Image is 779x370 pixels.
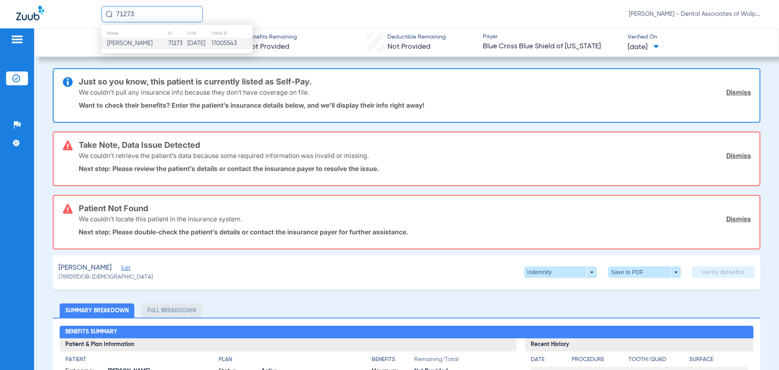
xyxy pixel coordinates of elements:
p: Next step: Please review the patient’s details or contact the insurance payer to resolve the issue. [79,164,751,173]
span: Deductible Remaining [387,33,446,41]
h4: Tooth/Quad [628,355,686,364]
app-breakdown-title: Benefits [372,355,414,367]
img: info-icon [63,77,73,87]
h3: Patient Not Found [79,204,751,212]
span: [DATE] [628,42,659,52]
span: Remaining/Total [414,355,510,367]
h2: Benefits Summary [60,326,753,339]
h4: Plan [219,355,357,364]
span: Edit [121,265,129,273]
h3: Recent History [525,338,753,351]
h3: Patient & Plan Information [60,338,516,351]
input: Search for patients [101,6,203,22]
li: Summary Breakdown [60,303,134,318]
span: Payer [483,32,621,41]
img: Search Icon [105,11,113,18]
iframe: Chat Widget [738,331,779,370]
app-breakdown-title: Surface [689,355,747,367]
span: Verified On [628,33,766,41]
td: 71273 [168,38,187,49]
h4: Date [531,355,565,364]
span: Benefits Remaining [246,33,297,41]
a: Dismiss [726,88,751,96]
app-breakdown-title: Procedure [572,355,626,367]
span: (78909) DOB: [DEMOGRAPHIC_DATA] [58,273,153,281]
app-breakdown-title: Tooth/Quad [628,355,686,367]
h4: Benefits [372,355,414,364]
td: [DATE] [187,38,211,49]
p: Want to check their benefits? Enter the patient’s insurance details below, and we’ll display thei... [79,101,751,109]
span: [PERSON_NAME] - Dental Associates of Walpole [629,10,763,18]
th: Name [101,29,168,38]
h3: Take Note, Data Issue Detected [79,141,751,149]
span: Not Provided [246,43,289,50]
p: Next step: Please double-check the patient’s details or contact the insurance payer for further a... [79,228,751,236]
a: Dismiss [726,215,751,223]
th: DOB [187,29,211,38]
li: Full Breakdown [142,303,202,318]
button: Save to PDF [608,266,681,278]
app-breakdown-title: Date [531,355,565,367]
span: [PERSON_NAME] [107,40,153,46]
p: We couldn’t locate this patient in the insurance system. [79,215,242,223]
h4: Patient [65,355,204,364]
img: error-icon [63,141,73,150]
p: We couldn’t retrieve the patient’s data because some required information was invalid or missing. [79,151,369,160]
th: Office ID [211,29,252,38]
span: Blue Cross Blue Shield of [US_STATE] [483,41,621,52]
span: Not Provided [387,43,430,50]
h4: Surface [689,355,747,364]
h4: Procedure [572,355,626,364]
h3: Just so you know, this patient is currently listed as Self-Pay. [79,78,751,86]
img: Zuub Logo [16,6,44,20]
span: [PERSON_NAME] [58,263,112,273]
img: error-icon [63,204,73,214]
a: Dismiss [726,151,751,160]
th: ID [168,29,187,38]
td: 17005543 [211,38,252,49]
p: We couldn’t pull any insurance info because they don’t have coverage on file. [79,88,309,96]
button: Indemnity [524,266,597,278]
img: hamburger-icon [11,35,24,44]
